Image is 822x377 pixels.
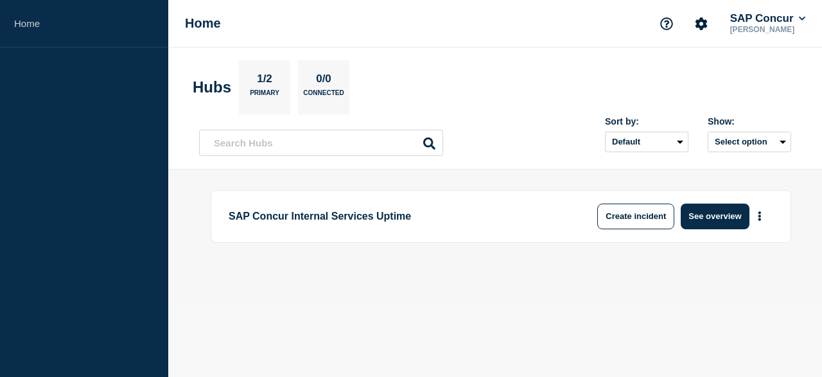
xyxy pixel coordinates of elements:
button: Select option [708,132,791,152]
p: SAP Concur Internal Services Uptime [229,204,559,229]
p: 0/0 [311,73,337,89]
div: Sort by: [605,116,688,127]
button: Account settings [688,10,715,37]
p: [PERSON_NAME] [728,25,808,34]
button: Support [653,10,680,37]
select: Sort by [605,132,688,152]
button: Create incident [597,204,674,229]
button: See overview [681,204,749,229]
button: SAP Concur [728,12,808,25]
div: Show: [708,116,791,127]
p: 1/2 [252,73,277,89]
h2: Hubs [193,78,231,96]
p: Connected [303,89,344,103]
p: Primary [250,89,279,103]
input: Search Hubs [199,130,443,156]
button: More actions [751,204,768,228]
h1: Home [185,16,221,31]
